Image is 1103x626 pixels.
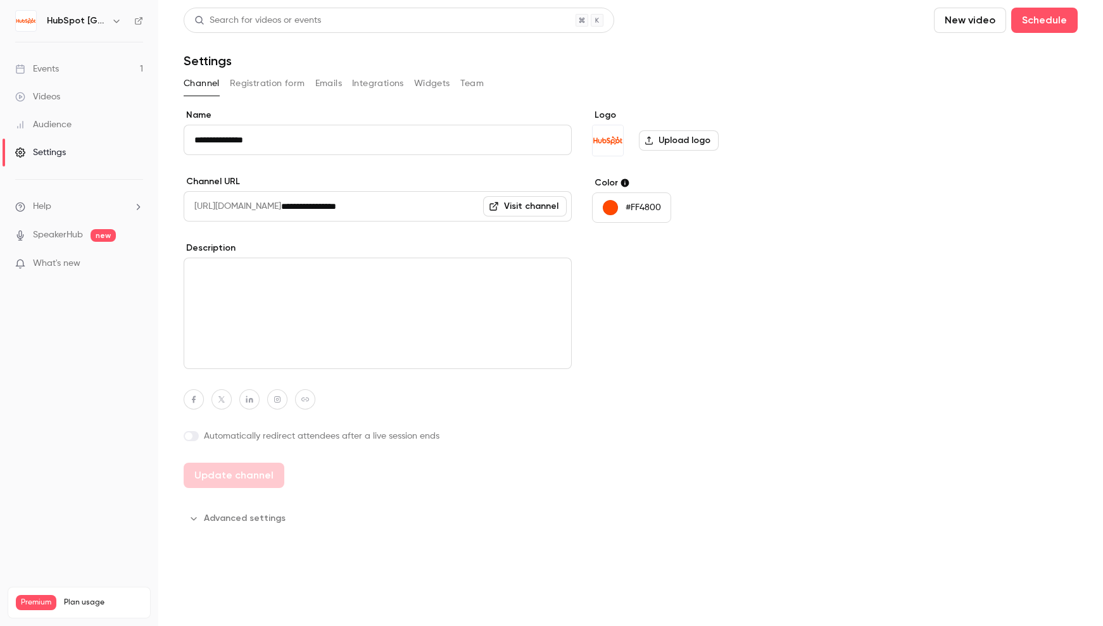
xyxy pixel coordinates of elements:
img: HubSpot Germany [16,11,36,31]
a: SpeakerHub [33,228,83,242]
label: Logo [592,109,786,122]
li: help-dropdown-opener [15,200,143,213]
button: #FF4800 [592,192,671,223]
section: Logo [592,109,786,156]
h6: HubSpot [GEOGRAPHIC_DATA] [47,15,106,27]
div: Events [15,63,59,75]
button: Integrations [352,73,404,94]
button: Registration form [230,73,305,94]
button: Channel [184,73,220,94]
div: Videos [15,91,60,103]
span: Plan usage [64,598,142,608]
button: Widgets [414,73,450,94]
button: Schedule [1011,8,1078,33]
p: #FF4800 [626,201,661,214]
div: Audience [15,118,72,131]
a: Visit channel [483,196,567,216]
button: New video [934,8,1006,33]
button: Team [460,73,484,94]
iframe: Noticeable Trigger [128,258,143,270]
div: Settings [15,146,66,159]
label: Automatically redirect attendees after a live session ends [184,430,572,442]
span: Help [33,200,51,213]
button: Emails [315,73,342,94]
span: new [91,229,116,242]
div: Search for videos or events [194,14,321,27]
button: Advanced settings [184,508,293,529]
label: Name [184,109,572,122]
span: Premium [16,595,56,610]
span: [URL][DOMAIN_NAME] [184,191,281,222]
h1: Settings [184,53,232,68]
label: Channel URL [184,175,572,188]
label: Description [184,242,572,254]
label: Color [592,177,786,189]
label: Upload logo [639,130,719,151]
img: HubSpot Germany [593,125,623,156]
span: What's new [33,257,80,270]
